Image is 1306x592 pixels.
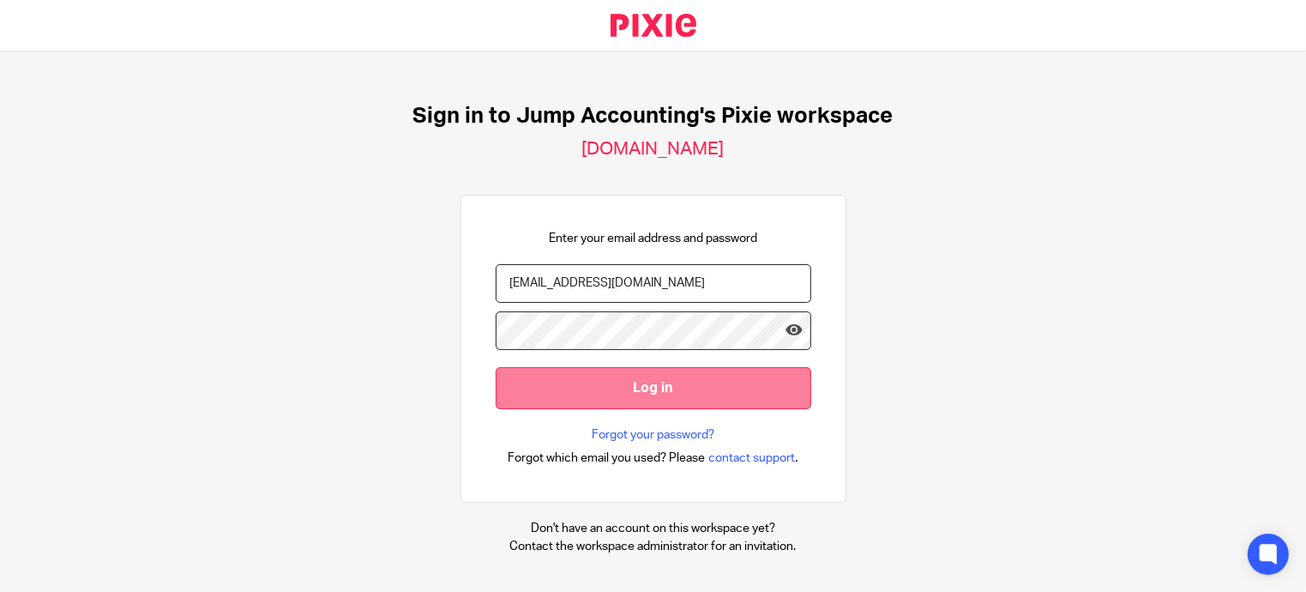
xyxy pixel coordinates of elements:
[592,426,714,444] a: Forgot your password?
[549,230,757,247] p: Enter your email address and password
[708,450,795,467] span: contact support
[510,538,797,555] p: Contact the workspace administrator for an invitation.
[508,448,798,468] div: .
[508,450,705,467] span: Forgot which email you used? Please
[582,138,725,160] h2: [DOMAIN_NAME]
[496,264,811,303] input: name@example.com
[413,103,894,130] h1: Sign in to Jump Accounting's Pixie workspace
[510,520,797,537] p: Don't have an account on this workspace yet?
[496,367,811,409] input: Log in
